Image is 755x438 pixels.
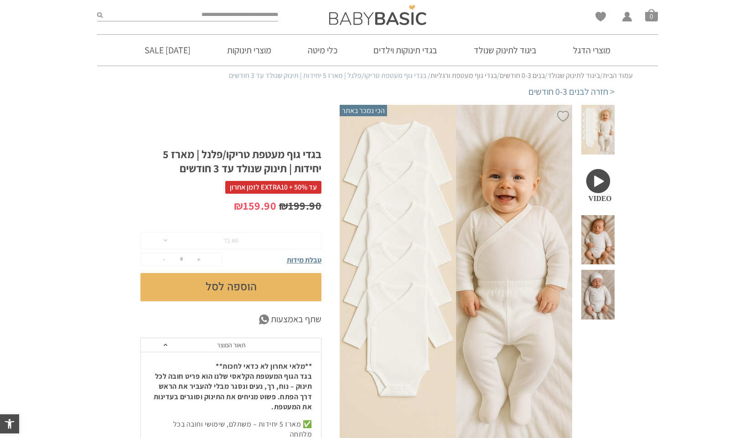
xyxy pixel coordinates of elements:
a: שתף באמצעות [140,313,321,326]
a: בנים 0-3 חודשים [500,71,545,80]
a: [DATE] SALE [131,35,204,66]
span: עד 50% + EXTRA10 לזמן אחרון [225,181,321,194]
a: בגדי גוף מעטפת ורגליות [430,71,497,80]
span: טבלת מידות [287,255,321,265]
img: Baby Basic בגדי תינוקות וילדים אונליין [329,5,426,25]
bdi: 199.90 [279,198,322,213]
a: ביגוד לתינוק שנולד [460,35,550,66]
strong: **מלאי אחרון לא כדאי לחכות** בגד הגוף המעטפת הקלאסי שלנו הוא פריט חובה לכל תינוק – נוח, רך, נעים ... [154,361,312,412]
span: הכי נמכר באתר [340,105,387,116]
span: סוג בד [223,236,238,244]
button: + [192,253,206,266]
input: כמות המוצר [172,253,191,266]
nav: Breadcrumb [122,71,633,81]
a: תאור המוצר [141,338,321,352]
a: כלי מיטה [294,35,351,66]
a: בגדי תינוקות וילדים [360,35,451,66]
a: < חזרה לבנים 0-3 חודשים [528,85,615,98]
span: סל קניות [645,9,658,21]
span: שתף באמצעות [271,313,321,326]
a: מוצרי תינוקות [213,35,285,66]
a: ביגוד לתינוק שנולד [548,71,600,80]
a: עמוד הבית [603,71,633,80]
span: Wishlist [595,12,606,25]
span: ₪ [234,198,243,213]
a: סל קניות0 [645,9,658,21]
h1: בגדי גוף מעטפת טריקו/פלנל | מארז 5 יחידות | תינוק שנולד עד 3 חודשים [140,147,321,175]
span: ₪ [279,198,289,213]
button: - [157,253,171,266]
button: הוספה לסל [140,273,321,301]
a: מוצרי הדגל [559,35,624,66]
bdi: 159.90 [234,198,277,213]
a: Wishlist [595,12,606,21]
